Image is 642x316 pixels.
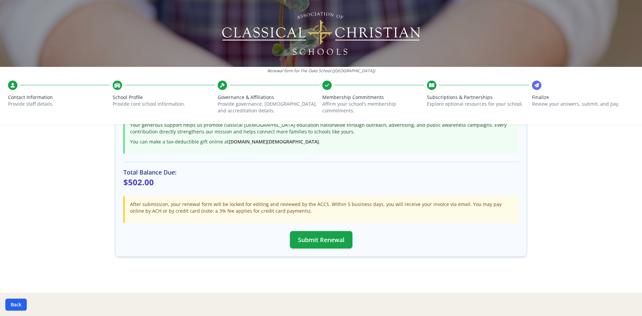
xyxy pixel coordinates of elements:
p: Review your answers, submit, and pay. [532,101,634,107]
p: You can make a tax-deductible gift online at . [130,138,513,145]
p: Provide core school information. [113,101,215,107]
span: Contact Information [8,94,110,101]
button: Back [5,299,27,311]
p: $502.00 [123,177,519,188]
span: Membership Commitments [322,94,424,101]
p: Provide staff details. [8,101,110,107]
h3: Total Balance Due: [123,168,519,177]
img: Logo [221,10,421,57]
button: Submit Renewal [290,231,352,248]
span: Finalize [532,94,634,101]
p: Explore optional resources for your school. [427,101,529,107]
p: Provide governance, [DEMOGRAPHIC_DATA], and accreditation details. [218,101,320,114]
p: After submission, your renewal form will be locked for editing and reviewed by the ACCS. Within 5... [130,201,513,214]
a: [DOMAIN_NAME][DEMOGRAPHIC_DATA] [229,138,319,145]
span: Governance & Affiliations [218,94,320,101]
p: Affirm your school’s membership commitments. [322,101,424,114]
span: Subscriptions & Partnerships [427,94,529,101]
span: School Profile [113,94,215,101]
